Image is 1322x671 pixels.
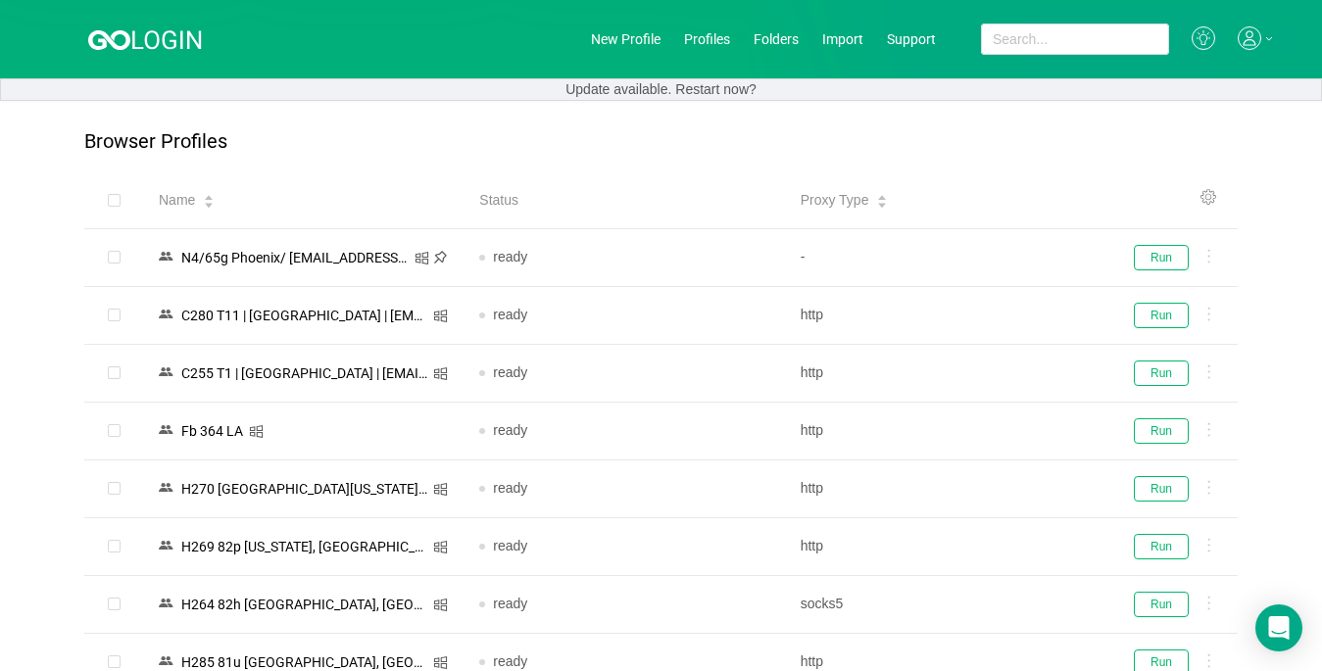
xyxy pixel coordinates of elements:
[785,403,1105,460] td: http
[493,422,527,438] span: ready
[785,287,1105,345] td: http
[415,251,429,265] i: icon: windows
[493,249,527,264] span: ready
[175,303,433,328] div: C280 T11 | [GEOGRAPHIC_DATA] | [EMAIL_ADDRESS][DOMAIN_NAME]
[785,518,1105,576] td: http
[204,200,215,206] i: icon: caret-down
[433,309,448,323] i: icon: windows
[479,190,518,211] span: Status
[493,653,527,669] span: ready
[684,31,730,47] a: Profiles
[175,418,249,444] div: Fb 364 LA
[801,190,869,211] span: Proxy Type
[785,460,1105,518] td: http
[433,655,448,670] i: icon: windows
[84,130,227,153] p: Browser Profiles
[433,540,448,554] i: icon: windows
[981,24,1169,55] input: Search...
[175,476,433,502] div: Н270 [GEOGRAPHIC_DATA][US_STATE]/ [EMAIL_ADDRESS][DOMAIN_NAME]
[785,229,1105,287] td: -
[175,592,433,617] div: Н264 82h [GEOGRAPHIC_DATA], [GEOGRAPHIC_DATA]/ [EMAIL_ADDRESS][DOMAIN_NAME]
[785,345,1105,403] td: http
[1134,303,1189,328] button: Run
[1134,418,1189,444] button: Run
[493,596,527,611] span: ready
[754,31,799,47] a: Folders
[433,482,448,497] i: icon: windows
[1134,592,1189,617] button: Run
[1134,245,1189,270] button: Run
[887,31,936,47] a: Support
[433,598,448,612] i: icon: windows
[433,366,448,381] i: icon: windows
[591,31,661,47] a: New Profile
[433,250,448,264] i: icon: pushpin
[493,480,527,496] span: ready
[1255,604,1302,651] div: Open Intercom Messenger
[876,192,888,206] div: Sort
[785,576,1105,634] td: socks5
[175,534,433,559] div: Н269 82p [US_STATE], [GEOGRAPHIC_DATA]/ [EMAIL_ADDRESS][DOMAIN_NAME]
[1134,476,1189,502] button: Run
[175,360,433,386] div: C255 T1 | [GEOGRAPHIC_DATA] | [EMAIL_ADDRESS][DOMAIN_NAME]
[1134,360,1189,386] button: Run
[493,364,527,380] span: ready
[204,193,215,199] i: icon: caret-up
[493,538,527,553] span: ready
[877,193,888,199] i: icon: caret-up
[249,424,264,439] i: icon: windows
[203,192,215,206] div: Sort
[877,200,888,206] i: icon: caret-down
[175,245,415,270] div: N4/65g Phoenix/ [EMAIL_ADDRESS][DOMAIN_NAME]
[159,190,195,211] span: Name
[1134,534,1189,559] button: Run
[493,307,527,322] span: ready
[822,31,863,47] a: Import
